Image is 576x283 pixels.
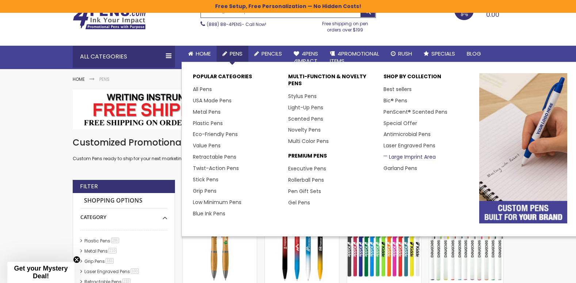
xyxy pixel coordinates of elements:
[80,208,167,221] div: Category
[265,207,339,282] img: Superhero Ellipse Softy Pen with Stylus - Laser Engraved
[193,187,217,195] a: Grip Pens
[384,108,447,116] a: PenScent® Scented Pens
[288,165,326,172] a: Executive Pens
[193,176,218,183] a: Stick Pens
[73,256,80,263] button: Close teaser
[330,50,379,65] span: 4PROMOTIONAL ITEMS
[288,152,376,163] p: Premium Pens
[131,268,139,274] span: 103
[262,50,282,57] span: Pencils
[294,50,318,65] span: 4Pens 4impact
[14,265,68,280] span: Get your Mystery Deal!
[193,120,223,127] a: Plastic Pens
[384,73,472,84] p: Shop By Collection
[83,268,142,275] a: Laser Engraved Pens103
[108,248,117,253] span: 210
[83,248,119,254] a: Metal Pens210
[385,46,418,62] a: Rush
[288,126,321,133] a: Novelty Pens
[193,210,225,217] a: Blue Ink Pens
[193,153,236,161] a: Retractable Pens
[73,137,504,162] div: Custom Pens ready to ship for your next marketing campaign, always high quality and affordable ge...
[83,258,117,264] a: Grip Pens183
[479,73,567,223] img: custom-pens
[461,46,487,62] a: Blog
[248,46,288,62] a: Pencils
[384,165,417,172] a: Garland Pens
[347,207,421,282] img: Belfast B Value Stick Pen
[207,21,266,27] span: - Call Now!
[384,153,436,161] a: Large Imprint Area
[288,73,376,91] p: Multi-Function & Novelty Pens
[73,6,146,30] img: 4Pens Custom Pens and Promotional Products
[288,115,323,122] a: Scented Pens
[324,46,385,69] a: 4PROMOTIONALITEMS
[193,73,281,84] p: Popular Categories
[467,50,481,57] span: Blog
[193,97,232,104] a: USA Made Pens
[73,90,504,129] img: Pens
[193,165,239,172] a: Twist-Action Pens
[486,10,499,19] span: 0.00
[288,199,310,206] a: Gel Pens
[83,238,122,244] a: Plastic Pens286
[73,46,175,68] div: All Categories
[431,50,455,57] span: Specials
[398,50,412,57] span: Rush
[193,86,212,93] a: All Pens
[111,238,119,243] span: 286
[193,108,221,116] a: Metal Pens
[288,188,321,195] a: Pen Gift Sets
[384,86,412,93] a: Best sellers
[516,263,576,283] iframe: Google Customer Reviews
[196,50,211,57] span: Home
[80,182,98,190] strong: Filter
[314,18,376,33] div: Free shipping on pen orders over $199
[384,120,417,127] a: Special Offer
[73,137,504,148] h1: Customized Promotional Pens
[384,142,435,149] a: Laser Engraved Pens
[207,21,242,27] a: (888) 88-4PENS
[217,46,248,62] a: Pens
[384,97,407,104] a: Bic® Pens
[73,76,85,82] a: Home
[193,131,238,138] a: Eco-Friendly Pens
[99,76,110,82] strong: Pens
[230,50,243,57] span: Pens
[429,207,503,282] img: Belfast Value Stick Pen
[7,262,75,283] div: Get your Mystery Deal!Close teaser
[288,176,324,184] a: Rollerball Pens
[182,46,217,62] a: Home
[418,46,461,62] a: Specials
[193,199,241,206] a: Low Minimum Pens
[288,46,324,69] a: 4Pens4impact
[288,93,317,100] a: Stylus Pens
[106,258,114,264] span: 183
[288,104,323,111] a: Light-Up Pens
[288,137,329,145] a: Multi Color Pens
[80,193,167,209] strong: Shopping Options
[183,207,257,282] img: Bamboo Sophisticate Pen - ColorJet Imprint
[193,142,221,149] a: Value Pens
[384,131,431,138] a: Antimicrobial Pens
